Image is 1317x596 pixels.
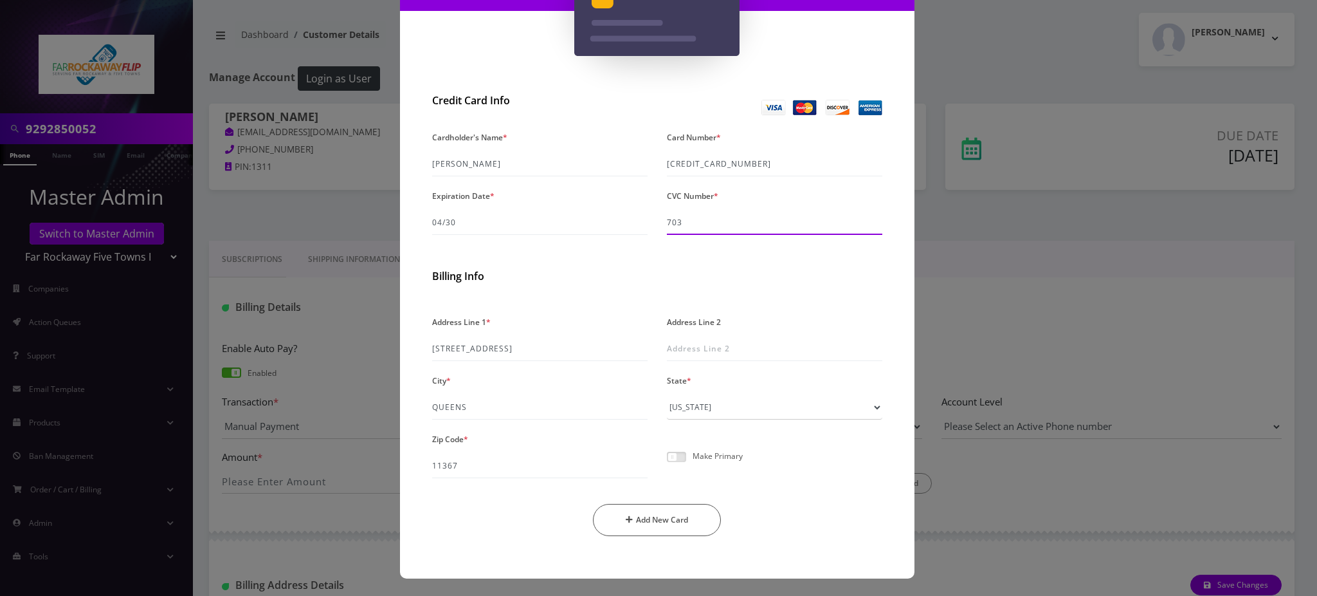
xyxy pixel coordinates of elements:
label: Address Line 2 [667,313,721,331]
label: City [432,371,451,390]
input: Please Enter Card New Number [667,152,882,176]
label: Zip Code [432,430,468,449]
label: State [667,371,691,390]
button: Add New Card [593,504,721,536]
label: CVC Number [667,187,718,205]
label: Card Number [667,128,721,147]
input: Address Line 1 [432,337,648,361]
img: Credit Card Info [761,100,882,115]
input: CVV [667,210,882,235]
h2: Credit Card Info [432,95,648,107]
label: Expiration Date [432,187,495,205]
input: City [432,395,648,420]
h2: Billing Info [432,270,882,283]
input: Please Enter Cardholder’s Name [432,152,648,176]
input: Address Line 2 [667,337,882,361]
label: Address Line 1 [432,313,491,331]
input: MM/YY [432,210,648,235]
p: Make Primary [693,452,743,460]
label: Cardholder's Name [432,128,507,147]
